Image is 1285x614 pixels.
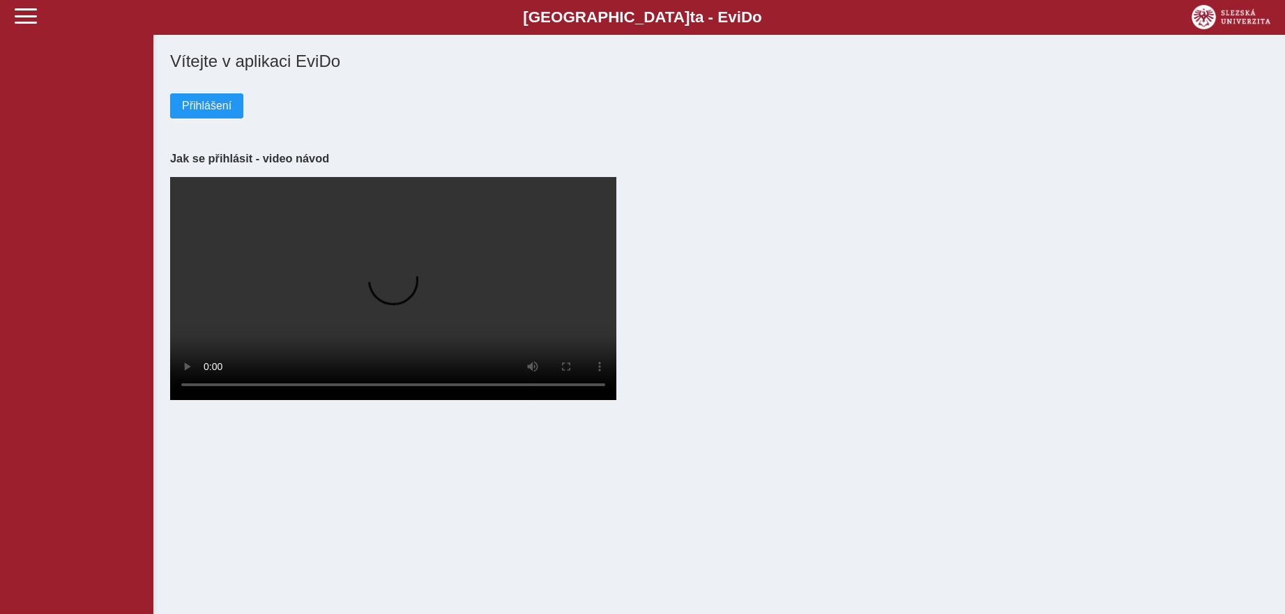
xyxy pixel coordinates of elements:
[170,152,1268,165] h3: Jak se přihlásit - video návod
[690,8,694,26] span: t
[170,177,616,400] video: Your browser does not support the video tag.
[752,8,762,26] span: o
[170,93,243,118] button: Přihlášení
[182,100,231,112] span: Přihlášení
[170,52,1268,71] h1: Vítejte v aplikaci EviDo
[42,8,1243,26] b: [GEOGRAPHIC_DATA] a - Evi
[741,8,752,26] span: D
[1192,5,1270,29] img: logo_web_su.png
